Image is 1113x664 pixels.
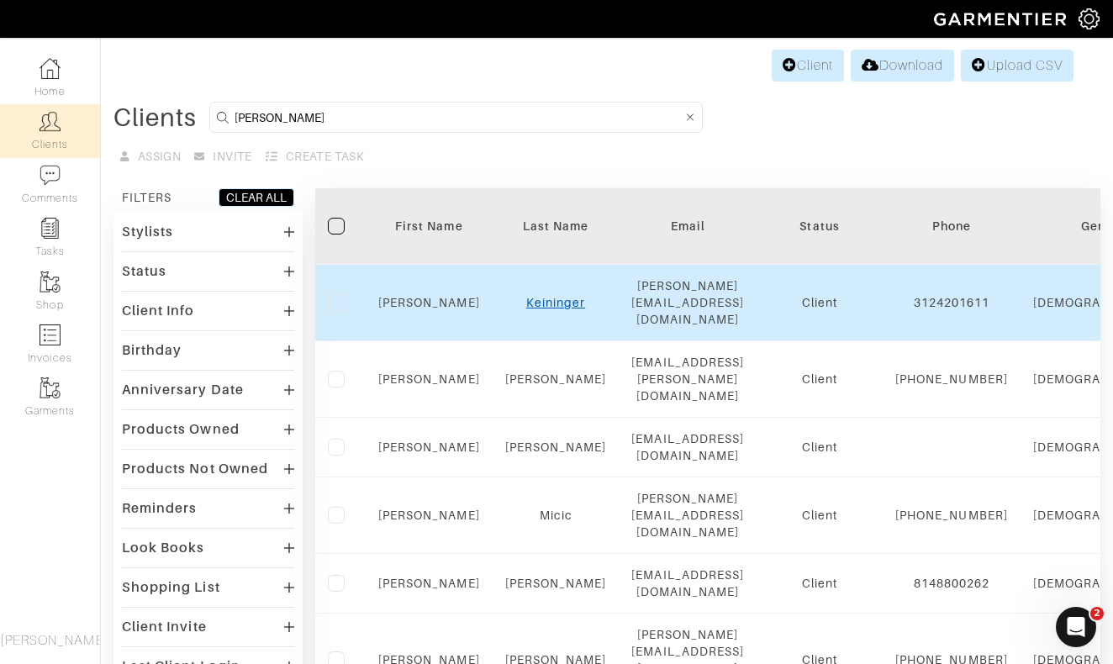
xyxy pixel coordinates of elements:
div: Last Name [505,218,607,235]
div: 8148800262 [895,575,1008,592]
span: 2 [1090,607,1104,620]
a: [PERSON_NAME] [505,440,607,454]
div: Client Invite [122,619,207,635]
a: [PERSON_NAME] [505,577,607,590]
div: First Name [378,218,480,235]
div: Products Owned [122,421,240,438]
div: 3124201611 [895,294,1008,311]
div: [EMAIL_ADDRESS][DOMAIN_NAME] [631,567,744,600]
div: Look Books [122,540,205,556]
th: Toggle SortBy [757,188,883,265]
a: [PERSON_NAME] [378,577,480,590]
img: dashboard-icon-dbcd8f5a0b271acd01030246c82b418ddd0df26cd7fceb0bd07c9910d44c42f6.png [40,58,61,79]
div: [PERSON_NAME][EMAIL_ADDRESS][DOMAIN_NAME] [631,277,744,328]
div: Products Not Owned [122,461,268,477]
a: [PERSON_NAME] [378,440,480,454]
div: Stylists [122,224,173,240]
th: Toggle SortBy [366,188,493,265]
div: Birthday [122,342,182,359]
div: Reminders [122,500,197,517]
input: Search by name, email, phone, city, or state [235,107,683,128]
div: [PHONE_NUMBER] [895,371,1008,387]
div: [PHONE_NUMBER] [895,507,1008,524]
div: Anniversary Date [122,382,244,398]
div: Client [769,507,870,524]
div: [PERSON_NAME][EMAIL_ADDRESS][DOMAIN_NAME] [631,490,744,540]
div: Client Info [122,303,195,319]
div: FILTERS [122,189,171,206]
div: CLEAR ALL [226,189,287,206]
a: Micic [540,509,571,522]
img: orders-icon-0abe47150d42831381b5fb84f609e132dff9fe21cb692f30cb5eec754e2cba89.png [40,324,61,345]
div: Client [769,371,870,387]
img: reminder-icon-8004d30b9f0a5d33ae49ab947aed9ed385cf756f9e5892f1edd6e32f2345188e.png [40,218,61,239]
img: comment-icon-a0a6a9ef722e966f86d9cbdc48e553b5cf19dbc54f86b18d962a5391bc8f6eb6.png [40,165,61,186]
div: Status [769,218,870,235]
th: Toggle SortBy [493,188,620,265]
div: Phone [895,218,1008,235]
iframe: Intercom live chat [1056,607,1096,647]
div: [EMAIL_ADDRESS][PERSON_NAME][DOMAIN_NAME] [631,354,744,404]
div: Clients [113,109,197,126]
a: [PERSON_NAME] [505,372,607,386]
button: CLEAR ALL [219,188,294,207]
div: Status [122,263,166,280]
img: garmentier-logo-header-white-b43fb05a5012e4ada735d5af1a66efaba907eab6374d6393d1fbf88cb4ef424d.png [926,4,1079,34]
a: Client [772,50,844,82]
img: clients-icon-6bae9207a08558b7cb47a8932f037763ab4055f8c8b6bfacd5dc20c3e0201464.png [40,111,61,132]
div: [EMAIL_ADDRESS][DOMAIN_NAME] [631,430,744,464]
div: Email [631,218,744,235]
div: Shopping List [122,579,220,596]
img: garments-icon-b7da505a4dc4fd61783c78ac3ca0ef83fa9d6f193b1c9dc38574b1d14d53ca28.png [40,377,61,398]
a: [PERSON_NAME] [378,372,480,386]
a: Download [851,50,954,82]
div: Client [769,439,870,456]
div: Client [769,575,870,592]
a: [PERSON_NAME] [378,509,480,522]
div: Client [769,294,870,311]
img: gear-icon-white-bd11855cb880d31180b6d7d6211b90ccbf57a29d726f0c71d8c61bd08dd39cc2.png [1079,8,1100,29]
a: Keininger [526,296,585,309]
a: [PERSON_NAME] [378,296,480,309]
img: garments-icon-b7da505a4dc4fd61783c78ac3ca0ef83fa9d6f193b1c9dc38574b1d14d53ca28.png [40,271,61,292]
a: Upload CSV [961,50,1073,82]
